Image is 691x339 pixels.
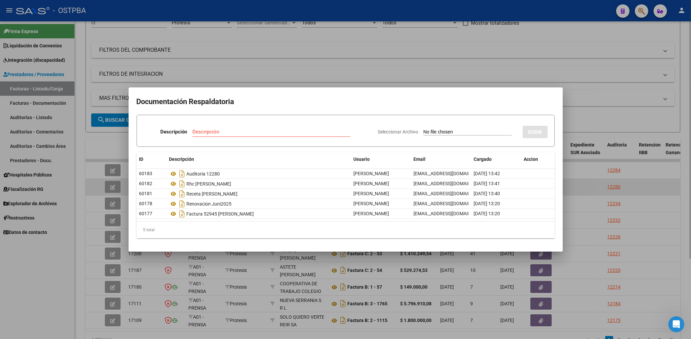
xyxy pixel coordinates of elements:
datatable-header-cell: Cargado [471,152,521,166]
i: Descargar documento [178,189,187,199]
span: 60182 [139,181,153,186]
span: [DATE] 13:41 [474,181,500,186]
span: [PERSON_NAME] [354,211,389,216]
span: Usuario [354,156,370,162]
span: [DATE] 13:40 [474,191,500,196]
span: ID [139,156,144,162]
span: Accion [524,156,538,162]
datatable-header-cell: Accion [521,152,555,166]
span: 60177 [139,211,153,216]
div: Factura 52945 [PERSON_NAME] [169,209,348,219]
span: 60183 [139,171,153,176]
datatable-header-cell: Email [411,152,471,166]
span: [EMAIL_ADDRESS][DOMAIN_NAME] [414,191,488,196]
span: [PERSON_NAME] [354,191,389,196]
div: Receta [PERSON_NAME] [169,189,348,199]
i: Descargar documento [178,179,187,189]
button: SUBIR [523,126,548,138]
datatable-header-cell: Descripción [167,152,351,166]
span: [EMAIL_ADDRESS][DOMAIN_NAME] [414,201,488,206]
datatable-header-cell: ID [137,152,167,166]
span: [PERSON_NAME] [354,171,389,176]
span: [DATE] 13:42 [474,171,500,176]
span: [DATE] 13:20 [474,201,500,206]
i: Descargar documento [178,168,187,179]
span: [PERSON_NAME] [354,181,389,186]
h2: Documentación Respaldatoria [137,95,555,108]
div: Renovacion Juni2025 [169,199,348,209]
span: [EMAIL_ADDRESS][DOMAIN_NAME] [414,181,488,186]
iframe: Intercom live chat [668,316,684,332]
span: Descripción [169,156,194,162]
datatable-header-cell: Usuario [351,152,411,166]
span: [DATE] 13:20 [474,211,500,216]
span: [PERSON_NAME] [354,201,389,206]
span: Cargado [474,156,492,162]
span: 60181 [139,191,153,196]
div: 5 total [137,222,555,238]
span: [EMAIL_ADDRESS][DOMAIN_NAME] [414,171,488,176]
div: Rhc [PERSON_NAME] [169,179,348,189]
span: Email [414,156,426,162]
span: Seleccionar Archivo [378,129,418,134]
div: Auditoria 12280 [169,168,348,179]
span: [EMAIL_ADDRESS][DOMAIN_NAME] [414,211,488,216]
p: Descripción [160,128,187,136]
span: 60178 [139,201,153,206]
i: Descargar documento [178,199,187,209]
i: Descargar documento [178,209,187,219]
span: SUBIR [528,129,542,135]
